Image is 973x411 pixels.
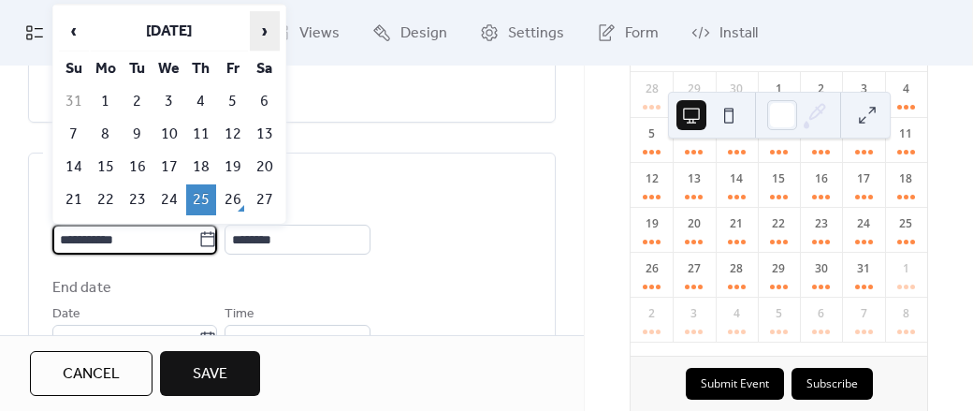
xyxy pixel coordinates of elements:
[91,53,121,84] th: Mo
[855,215,872,232] div: 24
[123,152,152,183] td: 16
[186,86,216,117] td: 4
[897,125,914,142] div: 11
[250,86,280,117] td: 6
[466,7,578,58] a: Settings
[400,22,447,45] span: Design
[225,303,254,326] span: Time
[728,215,745,232] div: 21
[791,368,873,400] button: Subscribe
[770,170,787,187] div: 15
[59,86,89,117] td: 31
[728,305,745,322] div: 4
[186,53,216,84] th: Th
[218,119,248,150] td: 12
[218,152,248,183] td: 19
[218,184,248,215] td: 26
[644,170,661,187] div: 12
[193,363,227,386] span: Save
[897,170,914,187] div: 18
[686,368,784,400] button: Submit Event
[30,351,152,396] a: Cancel
[91,86,121,117] td: 1
[59,53,89,84] th: Su
[250,184,280,215] td: 27
[59,217,89,248] td: 28
[123,86,152,117] td: 2
[63,363,120,386] span: Cancel
[154,119,184,150] td: 10
[186,119,216,150] td: 11
[186,184,216,215] td: 25
[11,7,135,58] a: My Events
[52,277,111,300] div: End date
[250,53,280,84] th: Sa
[770,305,787,322] div: 5
[644,81,661,97] div: 28
[91,152,121,183] td: 15
[644,125,661,142] div: 5
[813,81,830,97] div: 2
[186,217,216,248] td: 2
[59,184,89,215] td: 21
[644,305,661,322] div: 2
[686,260,703,277] div: 27
[123,53,152,84] th: Tu
[218,217,248,248] td: 3
[250,152,280,183] td: 20
[160,351,260,396] button: Save
[299,22,340,45] span: Views
[686,305,703,322] div: 3
[154,152,184,183] td: 17
[855,170,872,187] div: 17
[686,81,703,97] div: 29
[644,260,661,277] div: 26
[52,303,80,326] span: Date
[508,22,564,45] span: Settings
[770,215,787,232] div: 22
[686,170,703,187] div: 13
[91,217,121,248] td: 29
[251,12,279,50] span: ›
[855,305,872,322] div: 7
[677,7,772,58] a: Install
[625,22,659,45] span: Form
[123,184,152,215] td: 23
[897,215,914,232] div: 25
[358,7,461,58] a: Design
[897,81,914,97] div: 4
[59,119,89,150] td: 7
[897,305,914,322] div: 8
[583,7,673,58] a: Form
[154,53,184,84] th: We
[154,217,184,248] td: 1
[154,184,184,215] td: 24
[123,119,152,150] td: 9
[218,53,248,84] th: Fr
[728,170,745,187] div: 14
[897,260,914,277] div: 1
[813,260,830,277] div: 30
[728,81,745,97] div: 30
[91,11,248,51] th: [DATE]
[257,7,354,58] a: Views
[59,152,89,183] td: 14
[91,119,121,150] td: 8
[60,12,88,50] span: ‹
[186,152,216,183] td: 18
[855,260,872,277] div: 31
[123,217,152,248] td: 30
[813,170,830,187] div: 16
[813,215,830,232] div: 23
[250,217,280,248] td: 4
[250,119,280,150] td: 13
[91,184,121,215] td: 22
[154,86,184,117] td: 3
[719,22,758,45] span: Install
[855,81,872,97] div: 3
[728,260,745,277] div: 28
[770,81,787,97] div: 1
[644,215,661,232] div: 19
[770,260,787,277] div: 29
[686,215,703,232] div: 20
